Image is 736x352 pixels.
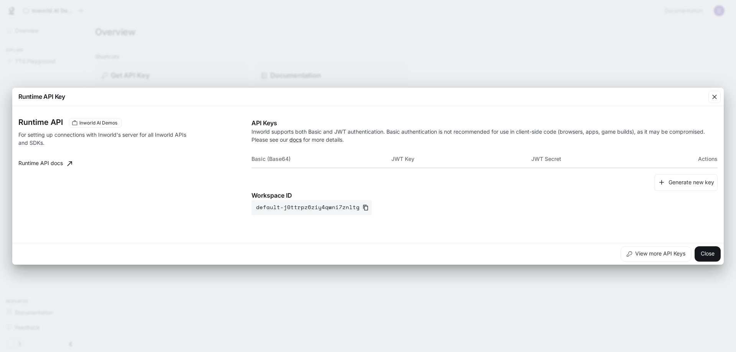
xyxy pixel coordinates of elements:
[251,118,718,128] p: API Keys
[18,118,63,126] h3: Runtime API
[671,150,718,168] th: Actions
[251,150,391,168] th: Basic (Base64)
[76,120,120,126] span: Inworld AI Demos
[251,191,718,200] p: Workspace ID
[531,150,671,168] th: JWT Secret
[654,174,718,191] button: Generate new key
[251,128,718,144] p: Inworld supports both Basic and JWT authentication. Basic authentication is not recommended for u...
[15,156,75,171] a: Runtime API docs
[18,131,189,147] p: For setting up connections with Inworld's server for all Inworld APIs and SDKs.
[621,246,692,262] button: View more API Keys
[251,200,372,215] button: default-j0ttrpz6ziy4qwni7znltg
[18,92,65,101] p: Runtime API Key
[289,136,302,143] a: docs
[695,246,721,262] button: Close
[391,150,531,168] th: JWT Key
[69,118,122,128] div: These keys will apply to your current workspace only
